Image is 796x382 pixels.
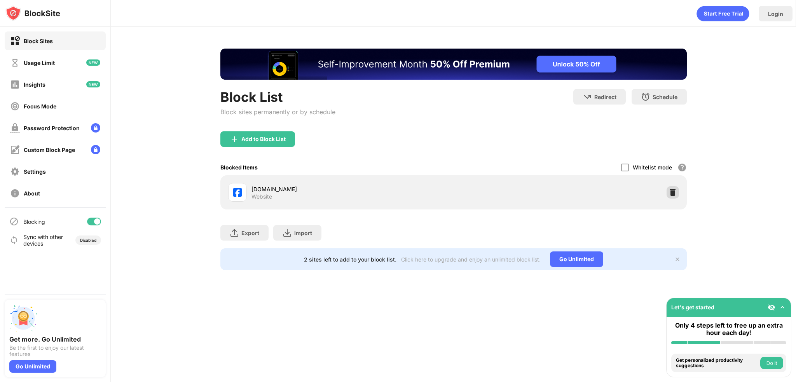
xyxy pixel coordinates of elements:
[24,38,53,44] div: Block Sites
[220,108,335,116] div: Block sites permanently or by schedule
[760,357,783,369] button: Do it
[91,123,100,133] img: lock-menu.svg
[401,256,541,263] div: Click here to upgrade and enjoy an unlimited block list.
[233,188,242,197] img: favicons
[294,230,312,236] div: Import
[241,136,286,142] div: Add to Block List
[23,218,45,225] div: Blocking
[86,81,100,87] img: new-icon.svg
[653,94,677,100] div: Schedule
[550,251,603,267] div: Go Unlimited
[24,59,55,66] div: Usage Limit
[304,256,396,263] div: 2 sites left to add to your block list.
[9,217,19,226] img: blocking-icon.svg
[10,167,20,176] img: settings-off.svg
[696,6,749,21] div: animation
[220,89,335,105] div: Block List
[671,304,714,310] div: Let's get started
[24,81,45,88] div: Insights
[676,358,758,369] div: Get personalized productivity suggestions
[674,256,681,262] img: x-button.svg
[5,5,60,21] img: logo-blocksite.svg
[251,185,454,193] div: [DOMAIN_NAME]
[10,188,20,198] img: about-off.svg
[241,230,259,236] div: Export
[633,164,672,171] div: Whitelist mode
[9,360,56,373] div: Go Unlimited
[24,147,75,153] div: Custom Block Page
[10,58,20,68] img: time-usage-off.svg
[24,190,40,197] div: About
[24,125,80,131] div: Password Protection
[86,59,100,66] img: new-icon.svg
[220,164,258,171] div: Blocked Items
[220,49,687,80] iframe: Banner
[91,145,100,154] img: lock-menu.svg
[80,238,96,242] div: Disabled
[23,234,63,247] div: Sync with other devices
[768,304,775,311] img: eye-not-visible.svg
[10,80,20,89] img: insights-off.svg
[9,335,101,343] div: Get more. Go Unlimited
[10,123,20,133] img: password-protection-off.svg
[9,345,101,357] div: Be the first to enjoy our latest features
[24,168,46,175] div: Settings
[779,304,786,311] img: omni-setup-toggle.svg
[671,322,786,337] div: Only 4 steps left to free up an extra hour each day!
[10,101,20,111] img: focus-off.svg
[9,304,37,332] img: push-unlimited.svg
[24,103,56,110] div: Focus Mode
[10,145,20,155] img: customize-block-page-off.svg
[594,94,616,100] div: Redirect
[10,36,20,46] img: block-on.svg
[251,193,272,200] div: Website
[768,10,783,17] div: Login
[9,235,19,245] img: sync-icon.svg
